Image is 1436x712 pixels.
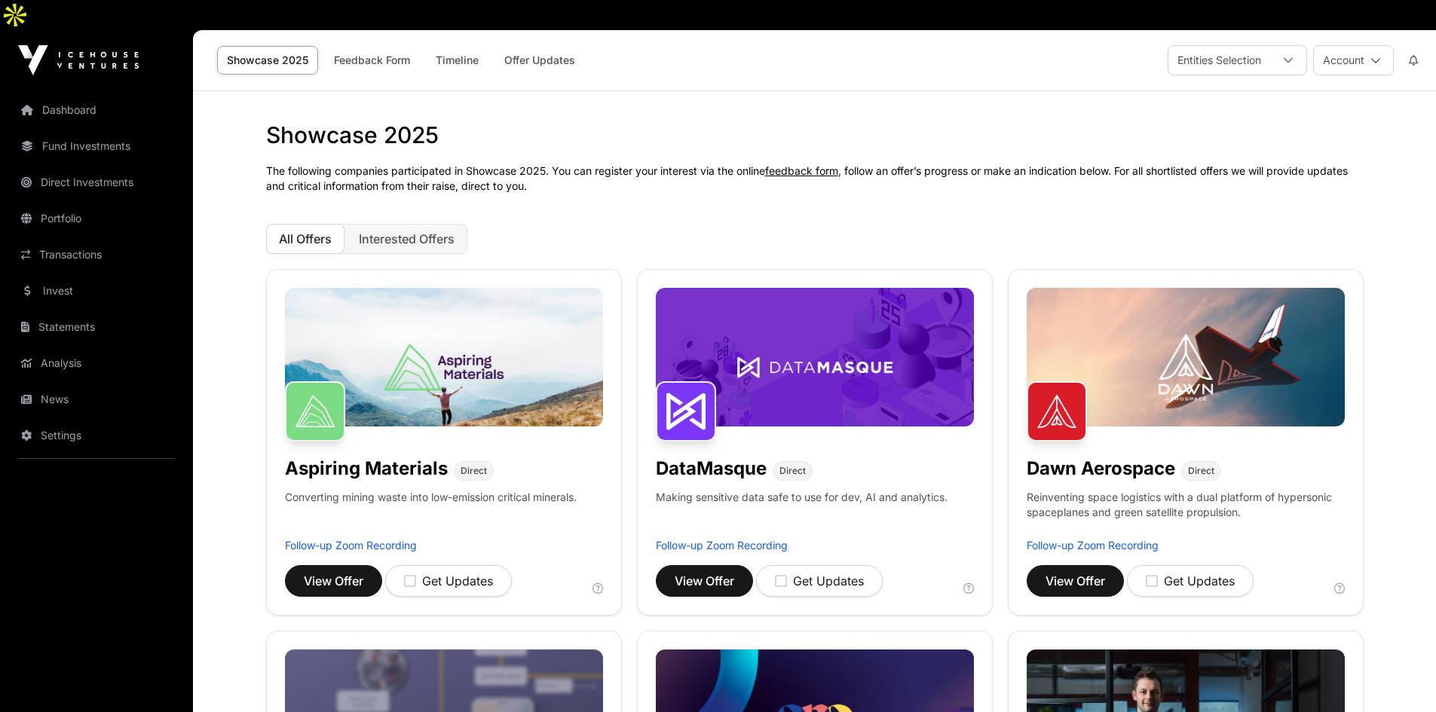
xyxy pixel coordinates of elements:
p: The following companies participated in Showcase 2025. You can register your interest via the onl... [266,163,1364,194]
a: Invest [12,274,181,307]
img: Dawn-Banner.jpg [1027,288,1345,426]
button: View Offer [285,565,382,597]
h1: Dawn Aerospace [1027,457,1175,481]
button: Get Updates [385,565,512,597]
h1: Showcase 2025 [266,121,1364,148]
p: Converting mining waste into low-emission critical minerals. [285,490,577,538]
p: Reinventing space logistics with a dual platform of hypersonic spaceplanes and green satellite pr... [1027,490,1345,538]
button: Get Updates [756,565,883,597]
div: Get Updates [775,572,864,590]
div: Get Updates [1146,572,1235,590]
a: Showcase 2025 [217,46,318,75]
img: DataMasque [656,381,716,442]
img: Icehouse Ventures Logo [18,45,139,75]
a: Settings [12,419,181,452]
a: Statements [12,310,181,344]
a: Follow-up Zoom Recording [1027,539,1159,552]
span: Direct [779,465,806,477]
h1: DataMasque [656,457,767,481]
span: View Offer [675,572,734,590]
span: Direct [461,465,487,477]
a: feedback form [765,164,838,177]
button: View Offer [1027,565,1124,597]
span: View Offer [304,572,363,590]
img: Aspiring-Banner.jpg [285,288,603,426]
button: All Offers [266,224,344,254]
a: News [12,383,181,416]
p: Making sensitive data safe to use for dev, AI and analytics. [656,490,948,538]
a: Fund Investments [12,130,181,163]
img: Dawn Aerospace [1027,381,1087,442]
span: View Offer [1046,572,1105,590]
a: Offer Updates [494,46,585,75]
a: Feedback Form [324,46,420,75]
img: DataMasque-Banner.jpg [656,288,974,426]
a: Transactions [12,238,181,271]
h1: Aspiring Materials [285,457,448,481]
a: Follow-up Zoom Recording [285,539,417,552]
a: Follow-up Zoom Recording [656,539,788,552]
a: Timeline [426,46,488,75]
a: Portfolio [12,202,181,235]
a: Analysis [12,347,181,380]
iframe: Chat Widget [1361,640,1436,712]
div: Get Updates [404,572,493,590]
a: Dashboard [12,93,181,127]
span: Interested Offers [359,231,455,246]
button: Get Updates [1127,565,1254,597]
button: Interested Offers [346,224,467,254]
img: Aspiring Materials [285,381,345,442]
span: Direct [1188,465,1214,477]
button: Account [1313,45,1394,75]
div: Entities Selection [1168,46,1270,75]
a: Direct Investments [12,166,181,199]
span: All Offers [279,231,332,246]
button: View Offer [656,565,753,597]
